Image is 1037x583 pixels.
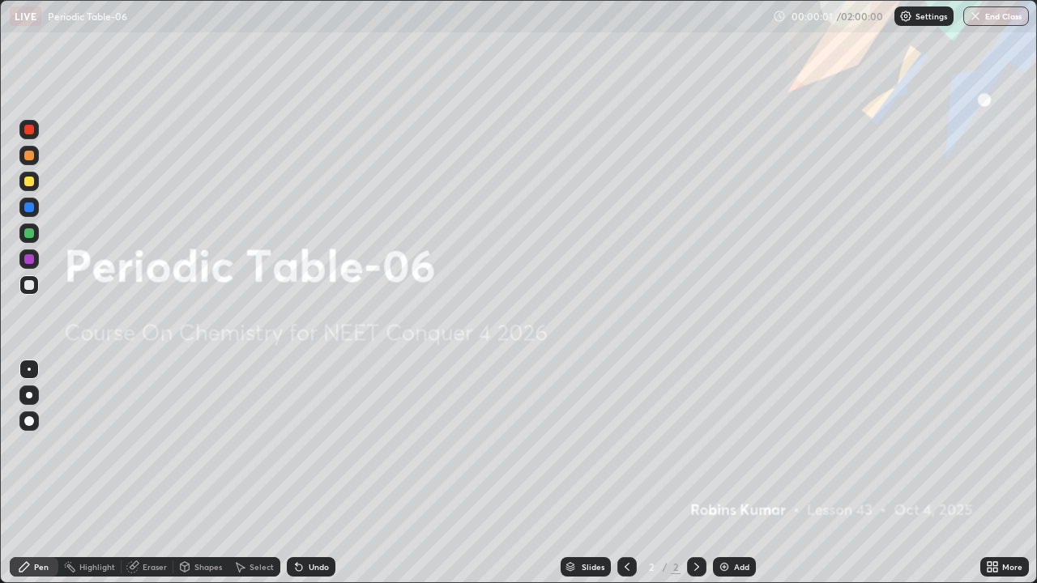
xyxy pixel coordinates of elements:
div: / [663,562,668,572]
div: Eraser [143,563,167,571]
div: 2 [643,562,659,572]
div: More [1002,563,1022,571]
div: Add [734,563,749,571]
p: Settings [915,12,947,20]
p: LIVE [15,10,36,23]
div: Shapes [194,563,222,571]
div: Select [250,563,274,571]
div: Highlight [79,563,115,571]
div: Slides [582,563,604,571]
img: add-slide-button [718,560,731,573]
p: Periodic Table-06 [48,10,127,23]
button: End Class [963,6,1029,26]
div: 2 [671,560,681,574]
img: class-settings-icons [899,10,912,23]
img: end-class-cross [969,10,982,23]
div: Pen [34,563,49,571]
div: Undo [309,563,329,571]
